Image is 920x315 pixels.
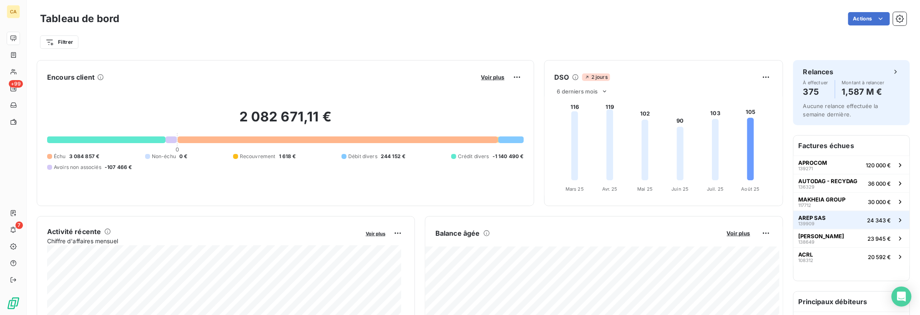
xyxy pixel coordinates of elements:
button: AREP SAS13990924 343 € [794,211,910,229]
span: Aucune relance effectuée la semaine dernière. [803,103,878,118]
span: AUTODAG - RECYDAG [799,178,858,184]
span: 117712 [799,203,812,208]
button: AUTODAG - RECYDAG13632936 000 € [794,174,910,192]
tspan: Avr. 25 [602,186,618,192]
span: 0 [176,146,179,153]
span: 120 000 € [866,162,891,169]
button: MAKHEIA GROUP11771230 000 € [794,192,910,211]
span: 3 084 857 € [69,153,100,160]
span: 136329 [799,184,815,189]
span: 139909 [799,221,815,226]
span: 1 618 € [279,153,296,160]
img: Logo LeanPay [7,297,20,310]
h6: DSO [555,72,569,82]
tspan: Mai 25 [637,186,653,192]
button: Filtrer [40,35,78,49]
span: Recouvrement [240,153,276,160]
div: CA [7,5,20,18]
span: Échu [54,153,66,160]
span: 138649 [799,239,815,244]
span: Voir plus [366,231,385,237]
span: 244 152 € [381,153,405,160]
h4: 375 [803,85,828,98]
button: Voir plus [363,229,388,237]
span: 23 945 € [868,235,891,242]
span: Montant à relancer [842,80,885,85]
button: Voir plus [479,73,507,81]
h6: Encours client [47,72,95,82]
span: Chiffre d'affaires mensuel [47,237,360,245]
a: +99 [7,82,20,95]
span: [PERSON_NAME] [799,233,845,239]
tspan: Mars 25 [566,186,584,192]
span: 30 000 € [868,199,891,205]
span: AREP SAS [799,214,826,221]
span: Voir plus [481,74,505,81]
button: Actions [848,12,890,25]
span: Crédit divers [458,153,489,160]
span: 20 592 € [868,254,891,260]
span: 6 derniers mois [557,88,598,95]
span: Non-échu [152,153,176,160]
span: +99 [9,80,23,88]
h2: 2 082 671,11 € [47,108,524,134]
tspan: Juin 25 [671,186,689,192]
span: MAKHEIA GROUP [799,196,846,203]
span: ACRL [799,251,813,258]
span: 108312 [799,258,814,263]
button: Voir plus [724,229,753,237]
h6: Factures échues [794,136,910,156]
span: Débit divers [348,153,377,160]
div: Open Intercom Messenger [892,287,912,307]
span: 0 € [179,153,187,160]
button: APROCOM139271120 000 € [794,156,910,174]
h3: Tableau de bord [40,11,119,26]
span: 2 jours [582,73,610,81]
tspan: Août 25 [741,186,759,192]
span: APROCOM [799,159,827,166]
h6: Principaux débiteurs [794,292,910,312]
h6: Balance âgée [435,228,480,238]
button: [PERSON_NAME]13864923 945 € [794,229,910,247]
h6: Relances [803,67,834,77]
h6: Activité récente [47,227,101,237]
button: ACRL10831220 592 € [794,247,910,266]
h4: 1,587 M € [842,85,885,98]
span: Voir plus [727,230,750,237]
span: À effectuer [803,80,828,85]
span: -1 140 490 € [493,153,524,160]
span: Avoirs non associés [54,164,101,171]
tspan: Juil. 25 [707,186,724,192]
span: 139271 [799,166,813,171]
span: 7 [15,222,23,229]
span: 24 343 € [867,217,891,224]
span: 36 000 € [868,180,891,187]
span: -107 466 € [105,164,132,171]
